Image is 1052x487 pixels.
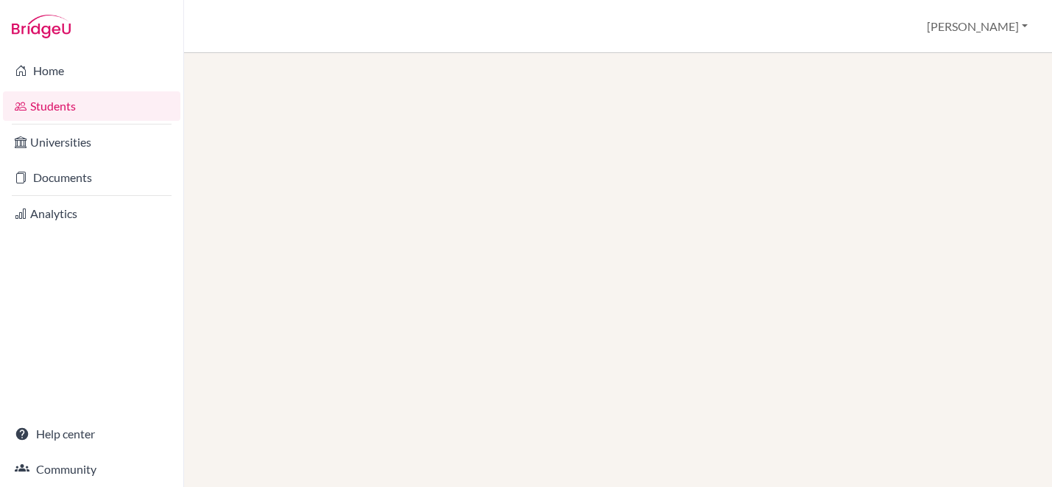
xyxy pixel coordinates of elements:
[3,56,180,85] a: Home
[3,419,180,449] a: Help center
[3,91,180,121] a: Students
[3,127,180,157] a: Universities
[3,163,180,192] a: Documents
[920,13,1034,41] button: [PERSON_NAME]
[12,15,71,38] img: Bridge-U
[3,199,180,228] a: Analytics
[3,455,180,484] a: Community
